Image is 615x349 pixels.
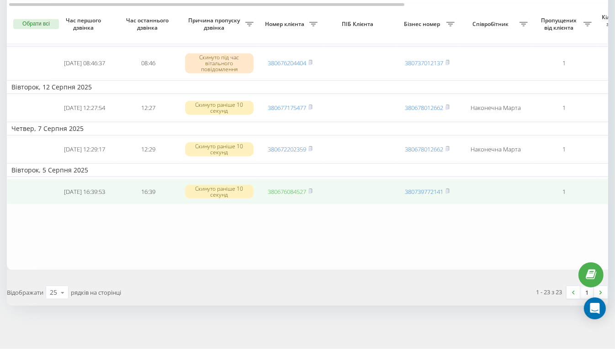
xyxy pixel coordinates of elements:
[532,48,596,78] td: 1
[263,21,309,28] span: Номер клієнта
[268,145,306,153] a: 380672202359
[117,137,180,161] td: 12:29
[330,21,387,28] span: ПІБ Клієнта
[536,287,562,297] div: 1 - 23 з 23
[53,179,117,204] td: [DATE] 16:39:53
[53,137,117,161] td: [DATE] 12:29:17
[7,288,43,297] span: Відображати
[405,188,443,196] a: 380739772141
[117,179,180,204] td: 16:39
[405,59,443,67] a: 380737012137
[13,19,59,29] button: Обрати всі
[537,17,583,31] span: Пропущених від клієнта
[400,21,446,28] span: Бізнес номер
[268,104,306,112] a: 380677175477
[124,17,173,31] span: Час останнього дзвінка
[532,137,596,161] td: 1
[405,145,443,153] a: 380678012662
[268,188,306,196] a: 380676084527
[50,288,57,297] div: 25
[459,96,532,120] td: Наконечна Марта
[53,96,117,120] td: [DATE] 12:27:54
[405,104,443,112] a: 380678012662
[580,286,594,299] a: 1
[117,96,180,120] td: 12:27
[53,48,117,78] td: [DATE] 08:46:37
[185,53,254,73] div: Скинуто під час вітального повідомлення
[185,142,254,156] div: Скинуто раніше 10 секунд
[185,101,254,115] div: Скинуто раніше 10 секунд
[71,288,121,297] span: рядків на сторінці
[532,179,596,204] td: 1
[464,21,520,28] span: Співробітник
[185,17,245,31] span: Причина пропуску дзвінка
[268,59,306,67] a: 380676204404
[185,185,254,198] div: Скинуто раніше 10 секунд
[459,137,532,161] td: Наконечна Марта
[117,48,180,78] td: 08:46
[584,297,606,319] div: Open Intercom Messenger
[532,96,596,120] td: 1
[60,17,109,31] span: Час першого дзвінка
